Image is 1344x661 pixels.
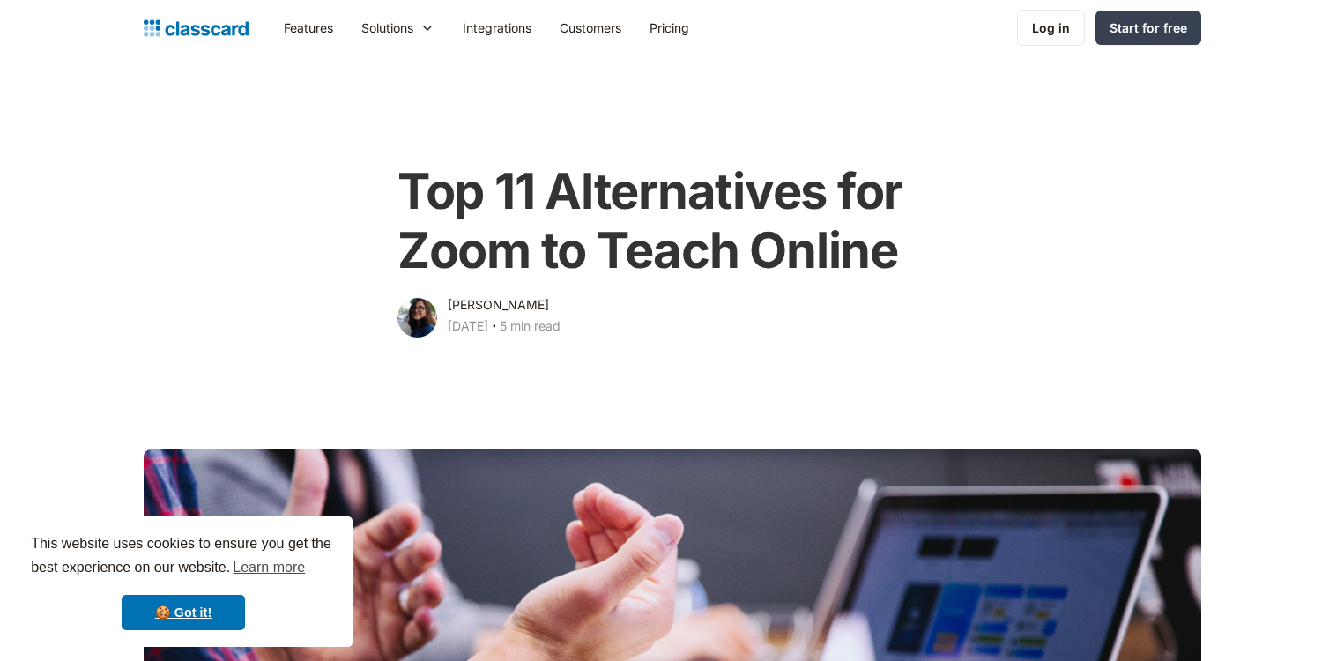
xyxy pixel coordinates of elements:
[1017,10,1085,46] a: Log in
[449,8,546,48] a: Integrations
[488,316,500,340] div: ‧
[230,554,308,581] a: learn more about cookies
[144,16,249,41] a: home
[14,516,353,647] div: cookieconsent
[31,533,336,581] span: This website uses cookies to ensure you get the best experience on our website.
[546,8,635,48] a: Customers
[1032,19,1070,37] div: Log in
[448,316,488,337] div: [DATE]
[397,162,947,280] h1: Top 11 Alternatives for Zoom to Teach Online
[347,8,449,48] div: Solutions
[122,595,245,630] a: dismiss cookie message
[448,294,549,316] div: [PERSON_NAME]
[270,8,347,48] a: Features
[1095,11,1201,45] a: Start for free
[500,316,561,337] div: 5 min read
[361,19,413,37] div: Solutions
[1110,19,1187,37] div: Start for free
[635,8,703,48] a: Pricing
